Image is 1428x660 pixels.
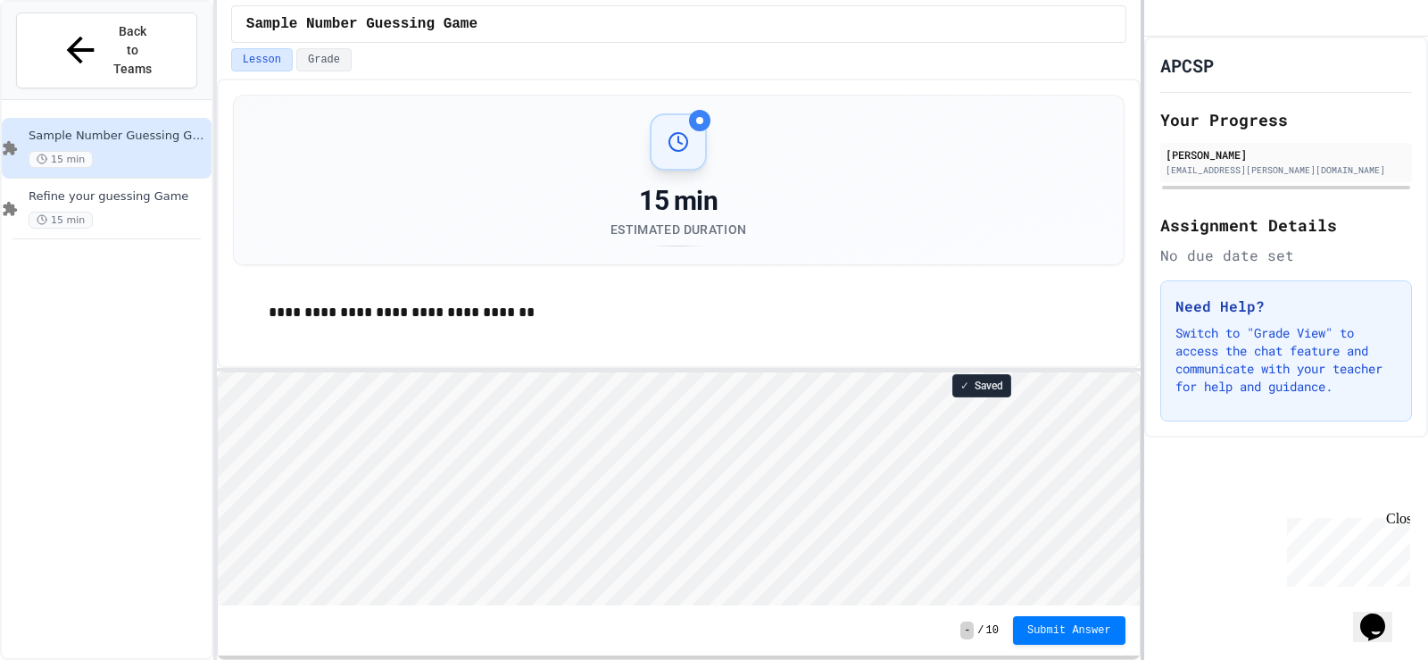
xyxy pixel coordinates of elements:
button: Grade [296,48,352,71]
div: [PERSON_NAME] [1166,146,1407,163]
span: 10 [986,623,999,638]
h3: Need Help? [1175,296,1397,317]
p: Switch to "Grade View" to access the chat feature and communicate with your teacher for help and ... [1175,324,1397,396]
span: 15 min [29,151,93,168]
button: Lesson [231,48,293,71]
h2: Assignment Details [1160,213,1412,238]
div: No due date set [1160,245,1412,266]
h2: Your Progress [1160,107,1412,132]
span: Back to Teams [112,22,154,79]
span: - [960,622,974,639]
iframe: chat widget [1280,511,1410,587]
div: [EMAIL_ADDRESS][PERSON_NAME][DOMAIN_NAME] [1166,163,1407,177]
span: / [977,623,984,638]
span: Submit Answer [1027,623,1111,638]
span: Saved [975,379,1003,393]
iframe: Snap! Programming Environment [218,372,1140,606]
span: 15 min [29,212,93,229]
div: 15 min [610,185,746,217]
span: ✓ [960,379,969,393]
div: Chat with us now!Close [7,7,123,113]
button: Submit Answer [1013,616,1125,645]
span: Refine your guessing Game [29,189,208,205]
span: Sample Number Guessing Game [29,129,208,144]
button: Back to Teams [16,13,197,88]
span: Sample Number Guessing Game [246,13,477,35]
div: Estimated Duration [610,221,746,238]
h1: APCSP [1160,53,1214,78]
iframe: chat widget [1353,589,1410,642]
